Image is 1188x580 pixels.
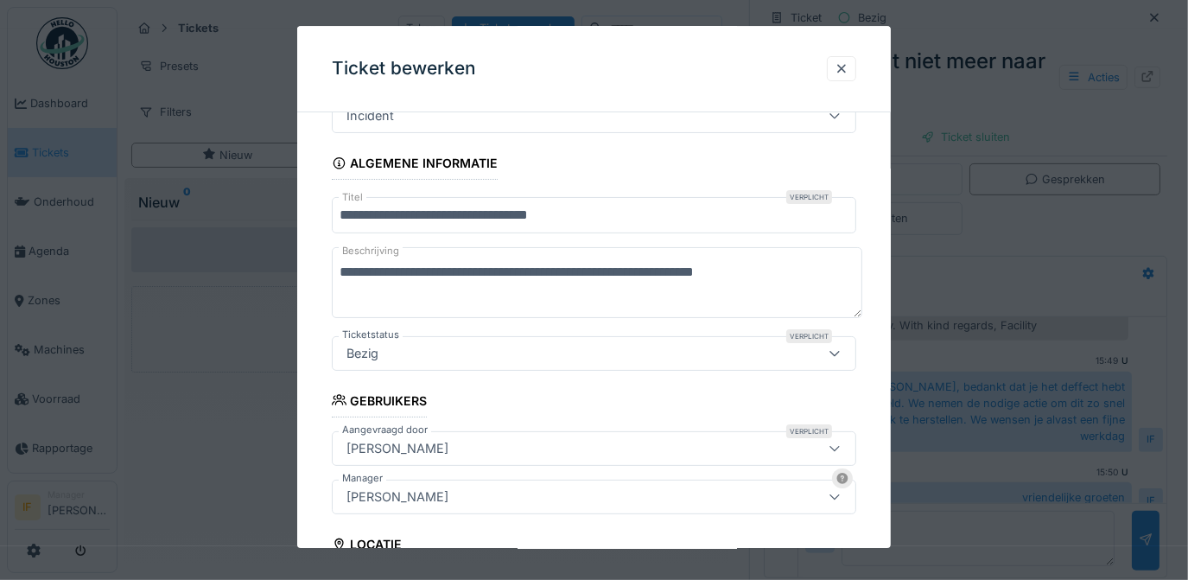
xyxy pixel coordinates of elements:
div: Locatie [332,532,403,561]
div: Bezig [340,344,385,363]
div: Gebruikers [332,388,428,417]
label: Titel [339,190,366,205]
label: Ticketstatus [339,328,403,342]
h3: Ticket bewerken [332,58,476,80]
label: Beschrijving [339,240,403,262]
div: Verplicht [786,424,832,438]
div: [PERSON_NAME] [340,488,455,507]
div: Incident [340,106,401,125]
div: Verplicht [786,329,832,343]
div: [PERSON_NAME] [340,439,455,458]
label: Aangevraagd door [339,423,431,437]
label: Manager [339,471,386,486]
div: Algemene informatie [332,150,499,180]
div: Verplicht [786,190,832,204]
